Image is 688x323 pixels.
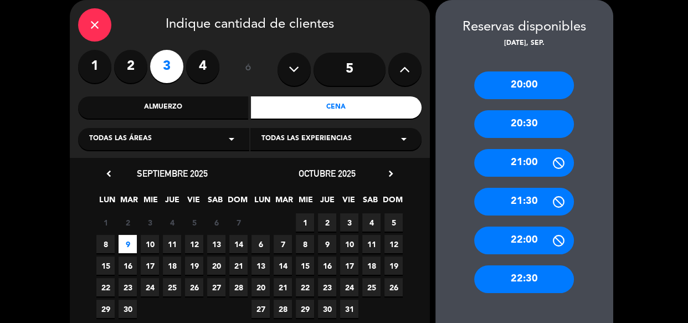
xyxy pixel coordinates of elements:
[384,278,403,296] span: 26
[163,278,181,296] span: 25
[274,257,292,275] span: 14
[185,257,203,275] span: 19
[251,300,270,318] span: 27
[229,257,248,275] span: 21
[141,213,159,232] span: 3
[275,193,293,212] span: MAR
[340,193,358,212] span: VIE
[251,235,270,253] span: 6
[340,300,358,318] span: 31
[296,213,314,232] span: 1
[296,235,314,253] span: 8
[361,193,379,212] span: SAB
[163,193,181,212] span: JUE
[318,193,336,212] span: JUE
[383,193,401,212] span: DOM
[474,265,574,293] div: 22:30
[274,235,292,253] span: 7
[88,18,101,32] i: close
[96,235,115,253] span: 8
[385,168,397,180] i: chevron_right
[230,50,266,89] div: ó
[78,50,111,83] label: 1
[474,227,574,254] div: 22:00
[185,213,203,232] span: 5
[251,96,422,119] div: Cena
[318,278,336,296] span: 23
[435,38,613,49] div: [DATE], sep.
[207,257,225,275] span: 20
[296,300,314,318] span: 29
[318,235,336,253] span: 9
[474,188,574,216] div: 21:30
[229,213,248,232] span: 7
[251,278,270,296] span: 20
[318,213,336,232] span: 2
[96,257,115,275] span: 15
[137,168,208,179] span: septiembre 2025
[207,278,225,296] span: 27
[474,110,574,138] div: 20:30
[186,50,219,83] label: 4
[103,168,115,180] i: chevron_left
[261,134,352,145] span: Todas las experiencias
[185,278,203,296] span: 26
[340,278,358,296] span: 24
[78,8,422,42] div: Indique cantidad de clientes
[318,300,336,318] span: 30
[362,257,381,275] span: 18
[296,257,314,275] span: 15
[119,300,137,318] span: 30
[340,213,358,232] span: 3
[78,96,249,119] div: Almuerzo
[251,257,270,275] span: 13
[119,257,137,275] span: 16
[141,193,160,212] span: MIE
[114,50,147,83] label: 2
[340,235,358,253] span: 10
[362,213,381,232] span: 4
[474,71,574,99] div: 20:00
[207,213,225,232] span: 6
[163,235,181,253] span: 11
[397,132,410,146] i: arrow_drop_down
[150,50,183,83] label: 3
[384,257,403,275] span: 19
[206,193,224,212] span: SAB
[119,278,137,296] span: 23
[163,257,181,275] span: 18
[96,213,115,232] span: 1
[89,134,152,145] span: Todas las áreas
[384,213,403,232] span: 5
[362,235,381,253] span: 11
[141,257,159,275] span: 17
[184,193,203,212] span: VIE
[120,193,138,212] span: MAR
[119,213,137,232] span: 2
[229,278,248,296] span: 28
[296,193,315,212] span: MIE
[163,213,181,232] span: 4
[296,278,314,296] span: 22
[299,168,356,179] span: octubre 2025
[225,132,238,146] i: arrow_drop_down
[340,257,358,275] span: 17
[119,235,137,253] span: 9
[362,278,381,296] span: 25
[141,278,159,296] span: 24
[141,235,159,253] span: 10
[207,235,225,253] span: 13
[474,149,574,177] div: 21:00
[274,300,292,318] span: 28
[185,235,203,253] span: 12
[98,193,116,212] span: LUN
[253,193,271,212] span: LUN
[435,17,613,38] div: Reservas disponibles
[229,235,248,253] span: 14
[96,278,115,296] span: 22
[228,193,246,212] span: DOM
[318,257,336,275] span: 16
[96,300,115,318] span: 29
[274,278,292,296] span: 21
[384,235,403,253] span: 12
